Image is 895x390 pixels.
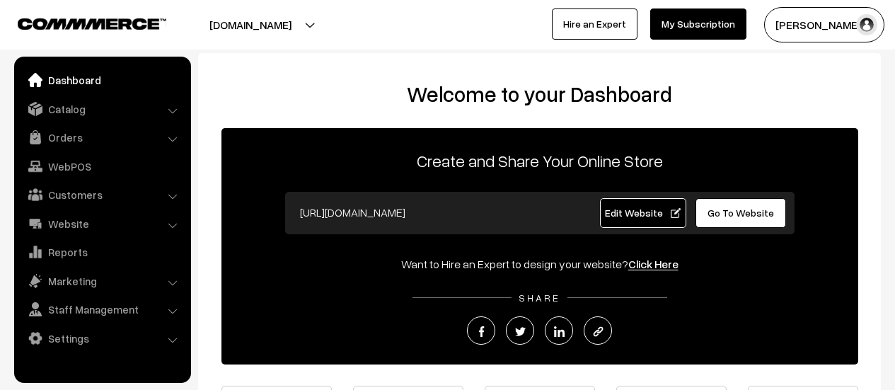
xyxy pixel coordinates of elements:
[695,198,787,228] a: Go To Website
[18,239,186,265] a: Reports
[221,256,858,273] div: Want to Hire an Expert to design your website?
[18,326,186,351] a: Settings
[552,8,637,40] a: Hire an Expert
[18,18,166,29] img: COMMMERCE
[18,154,186,179] a: WebPOS
[160,7,341,42] button: [DOMAIN_NAME]
[650,8,746,40] a: My Subscription
[512,292,567,304] span: SHARE
[856,14,877,35] img: user
[221,148,858,173] p: Create and Share Your Online Store
[18,297,186,322] a: Staff Management
[18,268,186,294] a: Marketing
[18,67,186,93] a: Dashboard
[18,182,186,207] a: Customers
[18,211,186,236] a: Website
[18,125,186,150] a: Orders
[628,257,679,271] a: Click Here
[600,198,686,228] a: Edit Website
[764,7,884,42] button: [PERSON_NAME]
[212,81,867,107] h2: Welcome to your Dashboard
[18,14,142,31] a: COMMMERCE
[605,207,681,219] span: Edit Website
[18,96,186,122] a: Catalog
[708,207,774,219] span: Go To Website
